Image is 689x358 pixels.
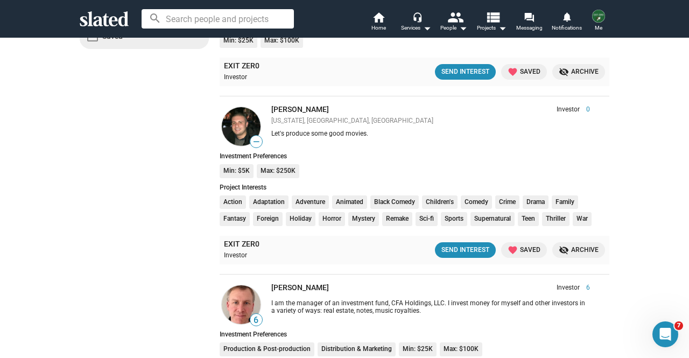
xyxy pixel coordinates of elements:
a: Antonino Iacopino [220,105,263,148]
span: 6 [250,315,262,326]
span: Saved [508,66,540,78]
button: Kurt FriedMe [586,8,611,36]
li: Family [552,195,578,209]
li: Distribution & Marketing [318,342,396,356]
a: Messaging [510,11,548,34]
li: Teen [518,212,539,226]
li: Thriller [542,212,570,226]
li: Min: $25K [399,342,437,356]
span: 6 [580,284,590,292]
a: Notifications [548,11,586,34]
span: Notifications [552,22,582,34]
mat-icon: visibility_off [559,67,569,77]
button: Projects [473,11,510,34]
div: Let's produce some good movies. [271,130,590,138]
div: Send Interest [441,244,489,256]
a: James Schafer [220,283,263,326]
span: — [250,137,262,147]
div: Send Interest [441,66,489,78]
div: People [440,22,467,34]
li: Adaptation [249,195,289,209]
button: Send Interest [435,242,496,258]
li: Remake [382,212,412,226]
li: Sci-fi [416,212,438,226]
span: Home [371,22,386,34]
li: War [573,212,592,226]
mat-icon: people [447,9,463,25]
img: Kurt Fried [592,10,605,23]
div: Project Interests [220,184,609,191]
button: Archive [552,242,605,258]
li: Min: $25K [220,34,257,48]
mat-icon: favorite [508,245,518,255]
button: Saved [501,242,547,258]
mat-icon: favorite [508,67,518,77]
span: Messaging [516,22,543,34]
li: Min: $5K [220,164,254,178]
button: People [435,11,473,34]
div: Investor [224,251,343,260]
span: Investor [557,284,580,292]
a: EXIT ZER0 [224,61,259,71]
div: Investment Preferences [220,331,609,338]
li: Mystery [348,212,379,226]
mat-icon: arrow_drop_down [496,22,509,34]
mat-icon: view_list [485,9,501,25]
button: Archive [552,64,605,80]
div: Investor [224,73,343,82]
div: [US_STATE], [GEOGRAPHIC_DATA], [GEOGRAPHIC_DATA] [271,117,590,125]
span: Investor [557,106,580,114]
mat-icon: home [372,11,385,24]
span: Me [595,22,602,34]
li: Comedy [461,195,492,209]
a: [PERSON_NAME] [271,105,329,114]
mat-icon: forum [524,12,534,22]
input: Search people and projects [142,9,294,29]
li: Drama [523,195,549,209]
li: Foreign [253,212,283,226]
li: Supernatural [470,212,515,226]
mat-icon: headset_mic [412,12,422,22]
mat-icon: visibility_off [559,245,569,255]
li: Max: $100K [440,342,482,356]
li: Animated [332,195,367,209]
li: Children's [422,195,458,209]
li: Black Comedy [370,195,419,209]
button: Saved [501,64,547,80]
a: [PERSON_NAME] [271,283,329,292]
li: Horror [319,212,345,226]
li: Fantasy [220,212,250,226]
button: Send Interest [435,64,496,80]
span: 0 [580,106,590,114]
li: Action [220,195,246,209]
img: James Schafer [222,285,261,324]
span: 7 [674,321,683,330]
div: Services [401,22,431,34]
li: Max: $250K [257,164,299,178]
button: Services [397,11,435,34]
li: Holiday [286,212,315,226]
li: Crime [495,195,519,209]
div: Investment Preferences [220,152,609,160]
span: Saved [508,244,540,256]
li: Production & Post-production [220,342,314,356]
a: EXIT ZER0 [224,239,259,249]
span: Archive [559,244,599,256]
li: Sports [441,212,467,226]
a: Home [360,11,397,34]
li: Max: $100K [261,34,303,48]
span: Projects [477,22,507,34]
mat-icon: notifications [561,11,572,22]
div: I am the manager of an investment fund, CFA Holdings, LLC. I invest money for myself and other in... [271,299,590,314]
img: Antonino Iacopino [222,107,261,146]
span: Archive [559,66,599,78]
iframe: Intercom live chat [652,321,678,347]
mat-icon: arrow_drop_down [420,22,433,34]
mat-icon: arrow_drop_down [456,22,469,34]
li: Adventure [292,195,329,209]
